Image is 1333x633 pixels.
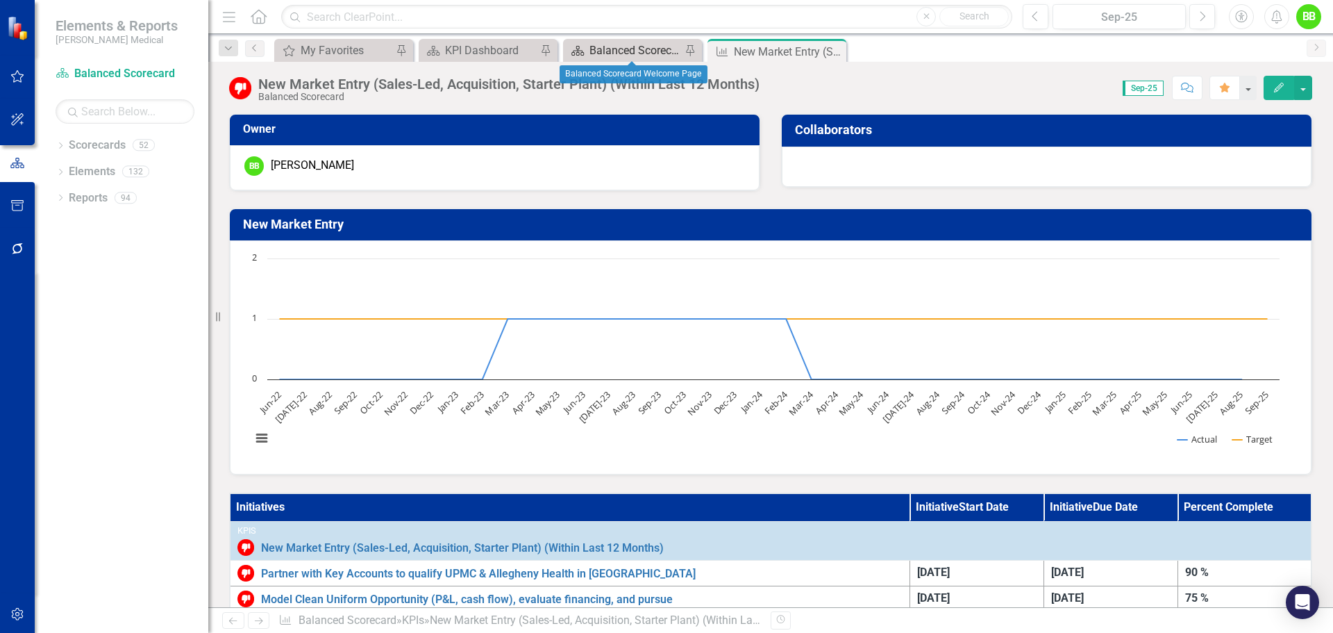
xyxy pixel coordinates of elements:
text: Nov-23 [685,388,714,418]
text: Apr-24 [812,388,841,417]
a: My Favorites [278,42,392,59]
text: Oct-23 [661,388,689,416]
span: Elements & Reports [56,17,178,34]
td: Double-Click to Edit [1043,561,1177,586]
button: Show Actual [1177,433,1217,445]
span: [DATE] [1051,566,1084,579]
td: Double-Click to Edit [1177,561,1311,586]
text: Jun-25 [1167,388,1195,416]
a: KPIs [402,614,424,627]
text: Feb-24 [762,388,791,418]
text: Aug-23 [609,388,638,418]
td: Double-Click to Edit Right Click for Context Menu [230,561,909,586]
text: Jun-24 [863,388,891,417]
input: Search Below... [56,99,194,124]
h3: New Market Entry [243,217,1303,231]
a: Reports [69,190,108,206]
text: Jan-24 [737,388,765,416]
text: Oct-22 [357,388,385,416]
text: Aug-25 [1216,388,1246,418]
div: » » [278,613,760,629]
div: Balanced Scorecard Welcome Page [560,65,707,83]
text: Oct-24 [964,388,993,417]
img: Below Target [237,539,254,556]
div: 52 [133,140,155,151]
text: [DATE]-23 [576,388,613,425]
img: Below Target [237,565,254,582]
text: May-24 [836,388,866,419]
button: BB [1296,4,1321,29]
text: Sep-23 [635,388,664,417]
span: [DATE] [917,591,950,605]
text: Feb-23 [458,388,486,417]
a: KPI Dashboard [422,42,537,59]
div: Sep-25 [1057,9,1181,26]
text: Feb-25 [1065,388,1093,417]
span: [DATE] [1051,591,1084,605]
div: [PERSON_NAME] [271,158,354,174]
text: May-25 [1139,388,1169,418]
text: May-23 [533,388,562,418]
text: Sep-25 [1242,388,1271,417]
td: Double-Click to Edit [909,586,1043,612]
text: Nov-22 [381,388,410,418]
text: Aug-22 [305,388,335,418]
button: View chart menu, Chart [252,429,271,448]
text: Nov-24 [989,388,1018,418]
text: 0 [252,372,257,384]
a: Balanced Scorecard [299,614,396,627]
img: Below Target [237,591,254,607]
h3: Owner [243,123,751,135]
span: Sep-25 [1123,81,1164,96]
td: Double-Click to Edit [909,561,1043,586]
g: Target, line 2 of 2 with 40 data points. [278,316,1270,322]
div: Balanced Scorecard [258,92,760,102]
text: Mar-23 [483,388,512,418]
td: Double-Click to Edit [1043,586,1177,612]
input: Search ClearPoint... [281,5,1012,29]
img: ClearPoint Strategy [7,15,31,40]
text: Apr-23 [509,388,537,416]
text: Apr-25 [1116,388,1144,416]
div: KPI Dashboard [445,42,537,59]
a: New Market Entry (Sales-Led, Acquisition, Starter Plant) (Within Last 12 Months) [261,542,1304,554]
span: Search [959,10,989,22]
td: Double-Click to Edit Right Click for Context Menu [230,522,1311,561]
a: Model Clean Uniform Opportunity (P&L, cash flow), evaluate financing, and pursue [261,593,903,606]
div: My Favorites [301,42,392,59]
a: Balanced Scorecard Welcome Page [567,42,681,59]
div: 90 % [1185,565,1305,581]
text: 1 [252,311,257,324]
div: 94 [115,192,137,204]
button: Sep-25 [1053,4,1186,29]
text: Dec-23 [711,388,739,417]
div: New Market Entry (Sales-Led, Acquisition, Starter Plant) (Within Last 12 Months) [258,76,760,92]
text: [DATE]-22 [272,388,309,425]
text: Dec-24 [1014,388,1043,418]
div: BB [244,156,264,176]
text: Jun-22 [256,388,284,416]
text: 2 [252,251,257,263]
div: 75 % [1185,591,1305,607]
text: Sep-22 [331,388,360,417]
text: Jan-23 [433,388,461,416]
h3: Collaborators [795,123,1303,137]
img: Below Target [229,77,251,99]
div: Chart. Highcharts interactive chart. [244,252,1297,460]
button: Show Target [1232,433,1273,445]
svg: Interactive chart [244,252,1286,460]
td: Double-Click to Edit [1177,586,1311,612]
text: [DATE]-24 [880,388,917,426]
text: Aug-24 [913,388,942,418]
a: Scorecards [69,138,126,154]
a: Partner with Key Accounts to qualify UPMC & Allegheny Health in [GEOGRAPHIC_DATA] [261,568,903,580]
div: 132 [122,166,149,178]
text: Sep-24 [939,388,968,418]
div: Open Intercom Messenger [1286,586,1319,619]
text: Mar-24 [786,388,816,418]
button: Search [939,7,1009,26]
div: New Market Entry (Sales-Led, Acquisition, Starter Plant) (Within Last 12 Months) [734,43,843,60]
small: [PERSON_NAME] Medical [56,34,178,45]
text: Mar-25 [1089,388,1118,418]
